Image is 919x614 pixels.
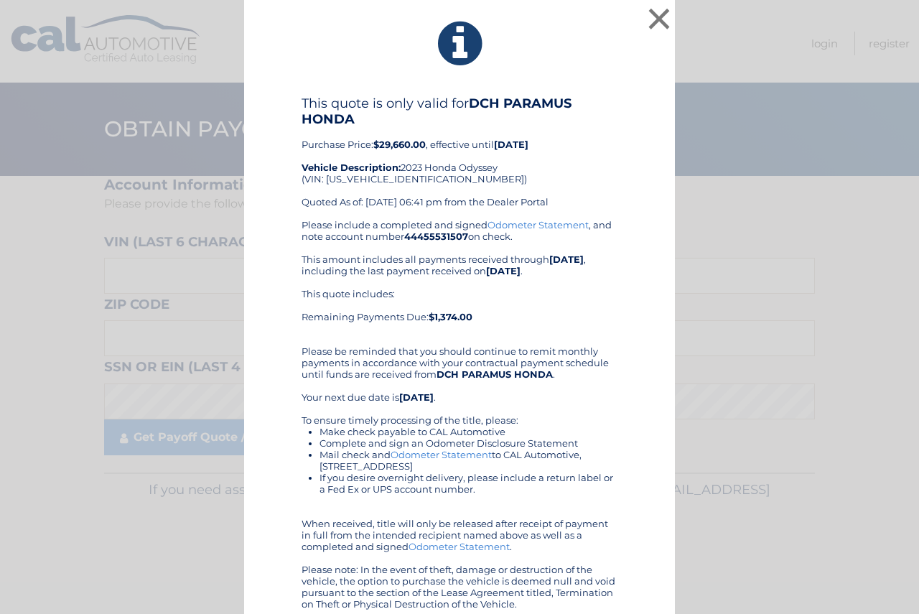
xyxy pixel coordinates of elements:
[319,472,617,495] li: If you desire overnight delivery, please include a return label or a Fed Ex or UPS account number.
[391,449,492,460] a: Odometer Statement
[302,288,617,334] div: This quote includes: Remaining Payments Due:
[486,265,521,276] b: [DATE]
[302,96,572,127] b: DCH PARAMUS HONDA
[494,139,528,150] b: [DATE]
[645,4,673,33] button: ×
[409,541,510,552] a: Odometer Statement
[319,426,617,437] li: Make check payable to CAL Automotive
[399,391,434,403] b: [DATE]
[302,219,617,610] div: Please include a completed and signed , and note account number on check. This amount includes al...
[549,253,584,265] b: [DATE]
[437,368,553,380] b: DCH PARAMUS HONDA
[302,96,617,219] div: Purchase Price: , effective until 2023 Honda Odyssey (VIN: [US_VEHICLE_IDENTIFICATION_NUMBER]) Qu...
[319,449,617,472] li: Mail check and to CAL Automotive, [STREET_ADDRESS]
[373,139,426,150] b: $29,660.00
[404,231,468,242] b: 44455531507
[319,437,617,449] li: Complete and sign an Odometer Disclosure Statement
[302,162,401,173] strong: Vehicle Description:
[429,311,472,322] b: $1,374.00
[488,219,589,231] a: Odometer Statement
[302,96,617,127] h4: This quote is only valid for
